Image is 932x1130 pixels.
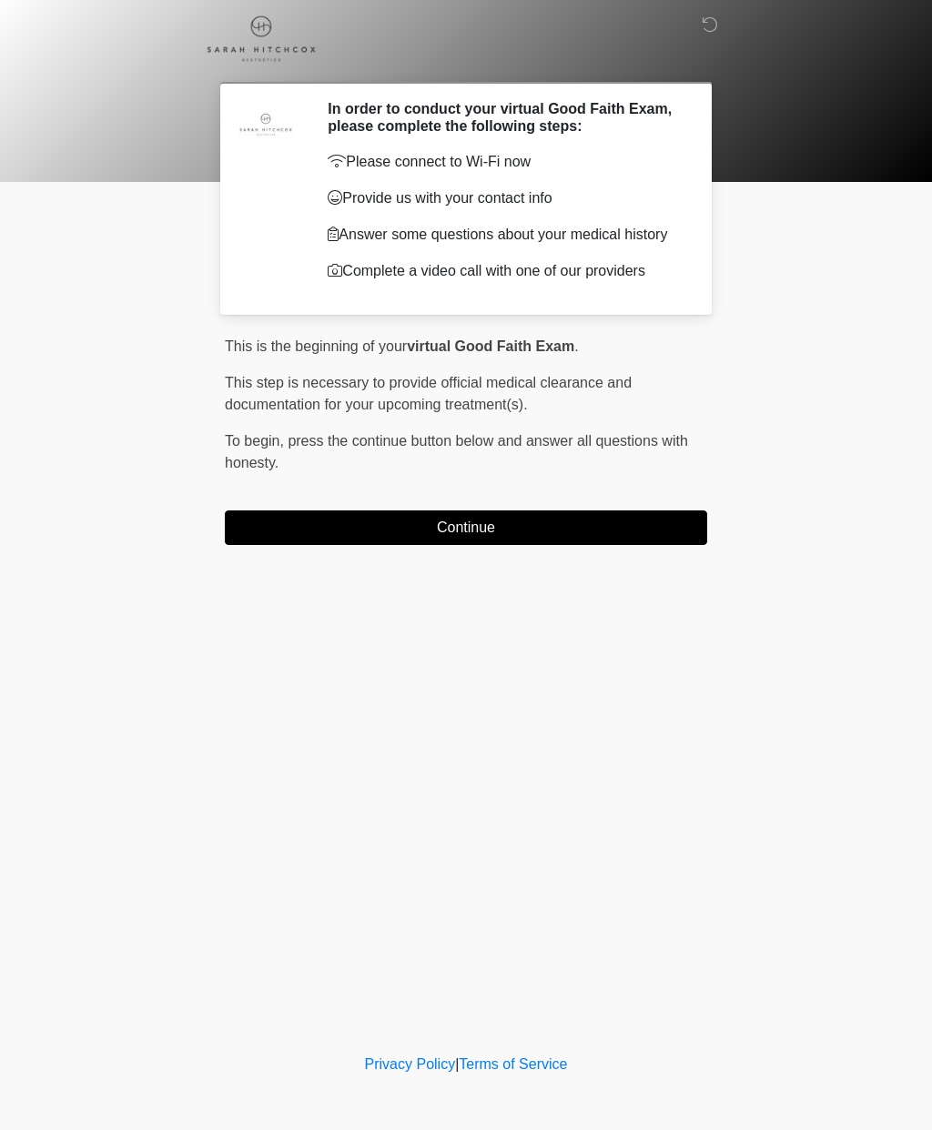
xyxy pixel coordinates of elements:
span: . [574,338,578,354]
span: To begin, [225,433,288,449]
a: | [455,1056,459,1072]
button: Continue [225,510,707,545]
h2: In order to conduct your virtual Good Faith Exam, please complete the following steps: [328,100,680,135]
span: This is the beginning of your [225,338,407,354]
img: Agent Avatar [238,100,293,155]
a: Privacy Policy [365,1056,456,1072]
span: This step is necessary to provide official medical clearance and documentation for your upcoming ... [225,375,632,412]
p: Answer some questions about your medical history [328,224,680,246]
a: Terms of Service [459,1056,567,1072]
strong: virtual Good Faith Exam [407,338,574,354]
img: Sarah Hitchcox Aesthetics Logo [207,14,316,62]
p: Please connect to Wi-Fi now [328,151,680,173]
p: Provide us with your contact info [328,187,680,209]
span: press the continue button below and answer all questions with honesty. [225,433,688,470]
p: Complete a video call with one of our providers [328,260,680,282]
